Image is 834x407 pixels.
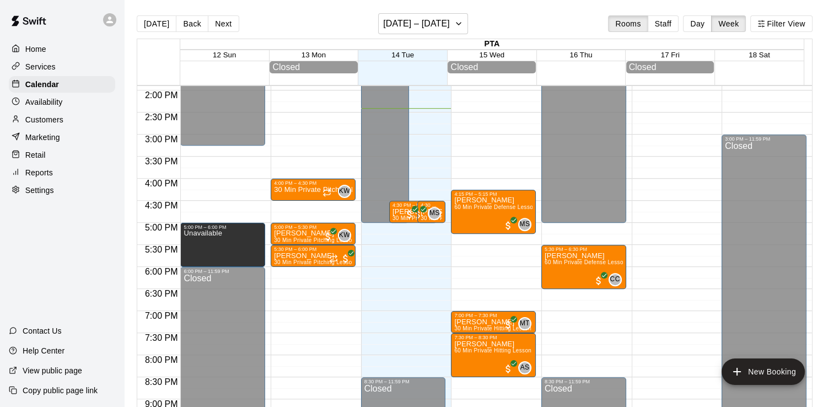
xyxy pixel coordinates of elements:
span: AS [520,362,530,373]
span: 3:30 PM [142,157,181,166]
div: 5:00 PM – 6:00 PM: Unavailable [180,223,265,267]
button: Week [711,15,746,32]
p: Contact Us [23,325,62,336]
button: Staff [648,15,679,32]
div: 4:15 PM – 5:15 PM [454,191,532,197]
div: 4:00 PM – 4:30 PM [274,180,352,186]
span: All customers have paid [340,253,351,264]
p: Services [25,61,56,72]
span: MS [429,208,440,219]
div: Myles Smith [428,207,441,220]
span: CC [610,274,620,285]
p: Help Center [23,345,64,356]
div: Myles Smith [518,218,531,231]
div: 4:30 PM – 5:00 PM [392,202,434,208]
button: Filter View [750,15,812,32]
span: MT [520,318,530,329]
button: 12 Sun [213,51,236,59]
span: Myles Smith [523,218,531,231]
div: 5:30 PM – 6:00 PM: 30 Min Private Pitching Lesson [271,245,356,267]
div: 5:30 PM – 6:00 PM [274,247,352,252]
div: 7:30 PM – 8:30 PM: Ethan Lowry [451,333,536,377]
div: 7:00 PM – 7:30 PM [454,313,532,318]
button: Day [683,15,712,32]
button: 15 Wed [479,51,504,59]
div: Closed [272,62,355,72]
a: Calendar [9,76,115,93]
a: Marketing [9,129,115,146]
a: Retail [9,147,115,163]
div: 5:00 PM – 5:30 PM [274,224,352,230]
p: Availability [25,97,63,108]
span: 2:00 PM [142,90,181,100]
a: Reports [9,164,115,181]
div: Closed [629,62,712,72]
span: All customers have paid [593,275,604,286]
div: 3:00 PM – 11:59 PM [725,136,803,142]
div: Kenny Weimer [338,185,351,198]
button: Next [208,15,239,32]
h6: [DATE] – [DATE] [383,16,450,31]
div: Christ Conley [609,273,622,286]
span: All customers have paid [322,231,333,242]
div: Closed [450,62,533,72]
p: Marketing [25,132,60,143]
span: 30 Min Private Pitching Lesson [274,237,355,243]
span: All customers have paid [503,363,514,374]
button: [DATE] – [DATE] [378,13,468,34]
p: Calendar [25,79,59,90]
span: 60 Min Private Hitting Lesson [454,347,531,354]
div: PTA [180,39,804,50]
div: 5:30 PM – 6:30 PM [545,247,623,252]
a: Services [9,58,115,75]
button: 14 Tue [391,51,414,59]
span: All customers have paid [412,209,423,220]
span: 30 Min Private Hitting Lesson [392,215,470,221]
p: Copy public page link [23,385,98,396]
button: 13 Mon [302,51,326,59]
p: Home [25,44,46,55]
div: 4:30 PM – 5:00 PM: 30 Min Private Hitting Lesson [417,201,445,223]
span: 7:30 PM [142,333,181,342]
span: All customers have paid [503,220,514,231]
span: 6:30 PM [142,289,181,298]
p: Retail [25,149,46,160]
span: All customers have paid [503,319,514,330]
div: 8:30 PM – 11:59 PM [364,379,443,384]
span: Aaron Simmons [523,361,531,374]
div: 5:30 PM – 6:30 PM: Mason Hahn [541,245,626,289]
span: MS [520,219,530,230]
button: add [722,358,805,385]
button: [DATE] [137,15,176,32]
div: 4:30 PM – 5:00 PM: Charlie Sprecher [389,201,437,223]
p: Customers [25,114,63,125]
a: Availability [9,94,115,110]
span: Christ Conley [613,273,622,286]
div: 4:00 PM – 4:30 PM: 30 Min Private Pitching Lesson [271,179,356,201]
a: Customers [9,111,115,128]
span: 60 Min Private Defense Lesson [454,204,536,210]
p: Settings [25,185,54,196]
button: 17 Fri [661,51,680,59]
span: 8:00 PM [142,355,181,365]
span: Mike Thrun [523,317,531,330]
div: 5:00 PM – 6:00 PM [184,224,262,230]
div: Aaron Simmons [518,361,531,374]
span: 18 Sat [749,51,770,59]
button: Rooms [608,15,648,32]
div: Settings [9,182,115,199]
span: 2:30 PM [142,113,181,122]
p: Reports [25,167,53,178]
div: 4:15 PM – 5:15 PM: Caleb Goodman [451,190,536,234]
span: KW [339,230,350,241]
